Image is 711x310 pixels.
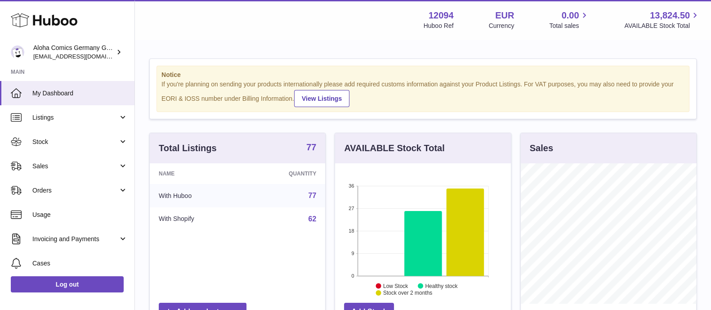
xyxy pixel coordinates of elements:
[150,163,244,184] th: Name
[489,22,514,30] div: Currency
[424,22,454,30] div: Huboo Ref
[650,9,690,22] span: 13,824.50
[11,45,24,59] img: internalAdmin-12094@internal.huboo.com
[11,276,124,292] a: Log out
[344,142,444,154] h3: AVAILABLE Stock Total
[32,113,118,122] span: Listings
[352,251,354,256] text: 9
[306,143,316,153] a: 77
[32,89,128,98] span: My Dashboard
[159,142,217,154] h3: Total Listings
[349,206,354,211] text: 27
[33,53,132,60] span: [EMAIL_ADDRESS][DOMAIN_NAME]
[383,283,408,289] text: Low Stock
[32,235,118,243] span: Invoicing and Payments
[161,80,684,107] div: If you're planning on sending your products internationally please add required customs informati...
[562,9,579,22] span: 0.00
[150,207,244,231] td: With Shopify
[32,259,128,268] span: Cases
[32,211,128,219] span: Usage
[549,22,589,30] span: Total sales
[306,143,316,152] strong: 77
[549,9,589,30] a: 0.00 Total sales
[349,228,354,234] text: 18
[32,138,118,146] span: Stock
[624,22,700,30] span: AVAILABLE Stock Total
[530,142,553,154] h3: Sales
[33,44,114,61] div: Aloha Comics Germany GmbH
[425,283,458,289] text: Healthy stock
[309,215,317,223] a: 62
[244,163,325,184] th: Quantity
[383,290,432,296] text: Stock over 2 months
[624,9,700,30] a: 13,824.50 AVAILABLE Stock Total
[309,192,317,199] a: 77
[150,184,244,207] td: With Huboo
[429,9,454,22] strong: 12094
[32,186,118,195] span: Orders
[32,162,118,171] span: Sales
[349,183,354,189] text: 36
[352,273,354,279] text: 0
[161,71,684,79] strong: Notice
[294,90,349,107] a: View Listings
[495,9,514,22] strong: EUR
